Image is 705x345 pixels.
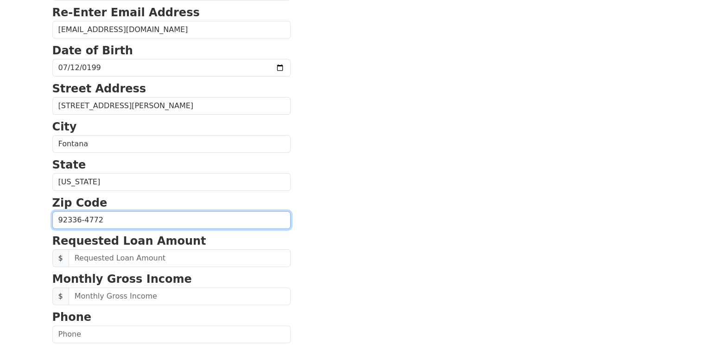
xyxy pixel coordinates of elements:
[52,82,146,95] strong: Street Address
[52,287,69,305] span: $
[52,97,291,115] input: Street Address
[52,158,86,171] strong: State
[52,44,133,57] strong: Date of Birth
[52,120,77,133] strong: City
[52,311,92,324] strong: Phone
[52,234,206,247] strong: Requested Loan Amount
[69,249,291,267] input: Requested Loan Amount
[52,249,69,267] span: $
[52,135,291,153] input: City
[52,271,291,287] p: Monthly Gross Income
[52,6,200,19] strong: Re-Enter Email Address
[52,325,291,343] input: Phone
[52,196,108,209] strong: Zip Code
[52,211,291,229] input: Zip Code
[52,21,291,39] input: Re-Enter Email Address
[69,287,291,305] input: Monthly Gross Income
